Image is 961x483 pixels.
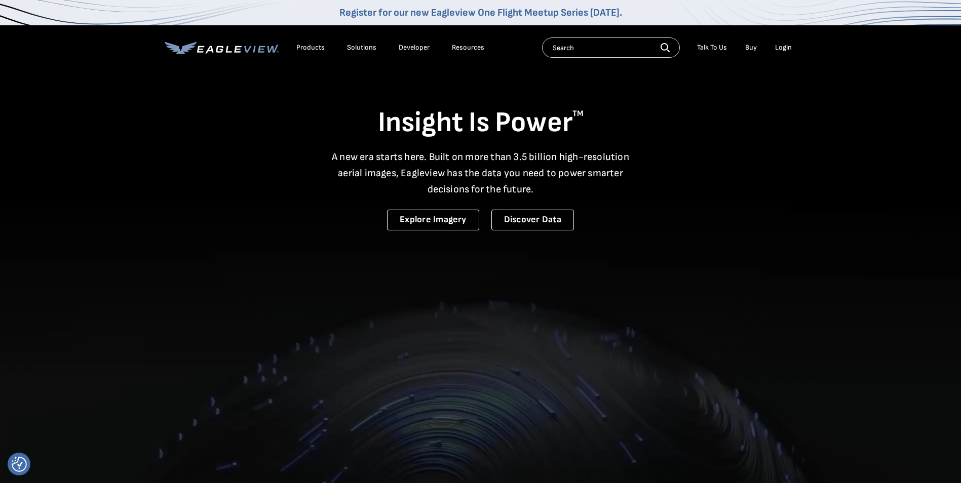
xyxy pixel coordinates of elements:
[491,210,574,230] a: Discover Data
[745,43,757,52] a: Buy
[347,43,376,52] div: Solutions
[452,43,484,52] div: Resources
[775,43,792,52] div: Login
[387,210,479,230] a: Explore Imagery
[572,109,584,118] sup: TM
[12,457,27,472] img: Revisit consent button
[326,149,636,197] p: A new era starts here. Built on more than 3.5 billion high-resolution aerial images, Eagleview ha...
[542,37,680,58] input: Search
[697,43,727,52] div: Talk To Us
[399,43,430,52] a: Developer
[12,457,27,472] button: Consent Preferences
[339,7,622,19] a: Register for our new Eagleview One Flight Meetup Series [DATE].
[296,43,325,52] div: Products
[165,105,797,141] h1: Insight Is Power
